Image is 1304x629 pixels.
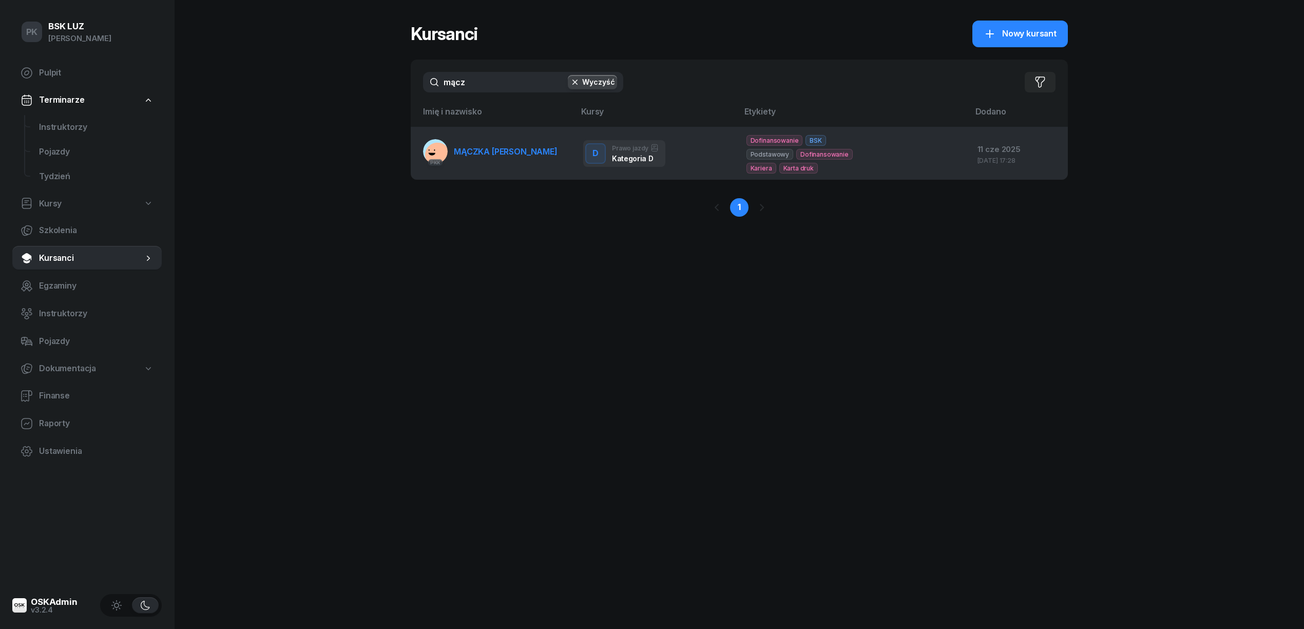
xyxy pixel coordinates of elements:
a: Instruktorzy [31,115,162,140]
span: Kursy [39,197,62,211]
div: [DATE] 17:28 [977,157,1060,164]
div: 11 cze 2025 [977,143,1060,156]
div: Kategoria D [612,154,659,163]
span: Szkolenia [39,224,154,237]
th: Kursy [575,105,738,127]
span: Instruktorzy [39,121,154,134]
div: D [588,145,603,162]
span: Terminarze [39,93,84,107]
div: OSKAdmin [31,598,78,606]
input: Szukaj [423,72,623,92]
a: 1 [730,198,749,217]
span: Dokumentacja [39,362,96,375]
span: Kursanci [39,252,143,265]
a: Finanse [12,384,162,408]
a: Kursy [12,192,162,216]
a: Kursanci [12,246,162,271]
span: Kariera [746,163,776,174]
div: Prawo jazdy [612,144,659,152]
button: Wyczyść [568,75,617,89]
span: Karta druk [779,163,818,174]
a: Pulpit [12,61,162,85]
th: Etykiety [738,105,969,127]
span: PK [26,28,38,36]
a: Pojazdy [12,329,162,354]
a: Terminarze [12,88,162,112]
span: Podstawowy [746,149,793,160]
span: Dofinansowanie [746,135,803,146]
a: Ustawienia [12,439,162,464]
div: BSK LUZ [48,22,111,31]
div: [PERSON_NAME] [48,32,111,45]
span: Pojazdy [39,335,154,348]
span: Instruktorzy [39,307,154,320]
a: Nowy kursant [972,21,1068,47]
a: Instruktorzy [12,301,162,326]
span: Ustawienia [39,445,154,458]
span: Dofinansowanie [796,149,853,160]
span: BSK [806,135,826,146]
span: MĄCZKA [PERSON_NAME] [454,146,558,157]
span: Finanse [39,389,154,403]
img: logo-xs@2x.png [12,598,27,613]
span: Pojazdy [39,145,154,159]
div: PKK [428,159,443,166]
a: Egzaminy [12,274,162,298]
h1: Kursanci [411,25,477,43]
th: Imię i nazwisko [411,105,575,127]
a: PKKMĄCZKA [PERSON_NAME] [423,139,558,164]
a: Pojazdy [31,140,162,164]
div: v3.2.4 [31,606,78,614]
span: Egzaminy [39,279,154,293]
a: Szkolenia [12,218,162,243]
span: Raporty [39,417,154,430]
span: Nowy kursant [1002,27,1057,41]
button: D [585,143,606,164]
span: Pulpit [39,66,154,80]
th: Dodano [969,105,1068,127]
a: Tydzień [31,164,162,189]
a: Dokumentacja [12,357,162,380]
span: Tydzień [39,170,154,183]
a: Raporty [12,411,162,436]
